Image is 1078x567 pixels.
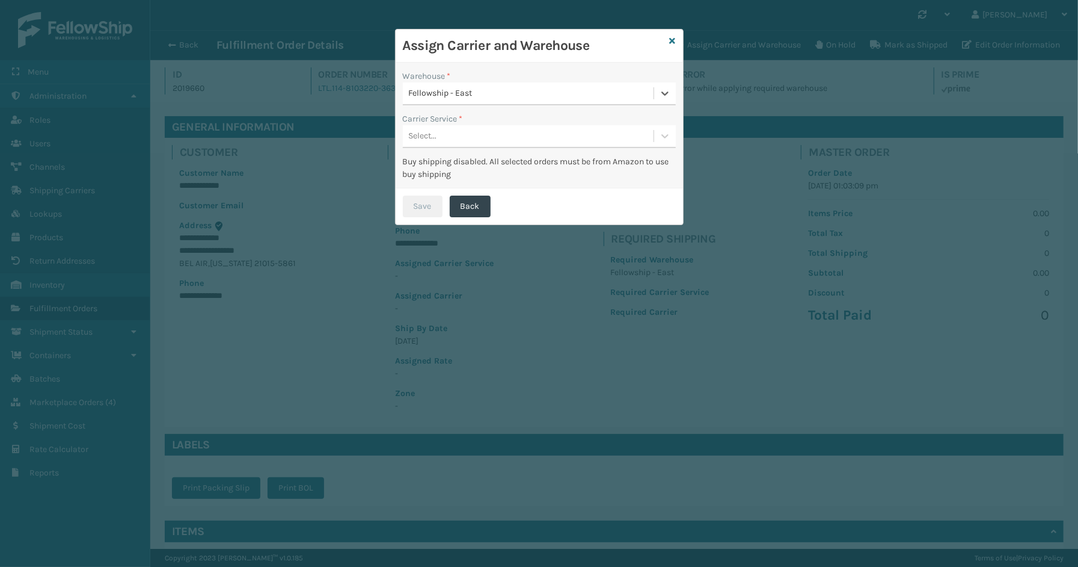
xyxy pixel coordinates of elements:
button: Save [403,196,443,217]
button: Back [450,196,491,217]
div: Fellowship - East [409,87,655,100]
div: Buy shipping disabled. All selected orders must be from Amazon to use buy shipping [403,155,676,181]
h3: Assign Carrier and Warehouse [403,37,665,55]
div: Select... [409,130,437,143]
label: Carrier Service [403,113,463,125]
label: Warehouse [403,70,451,82]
